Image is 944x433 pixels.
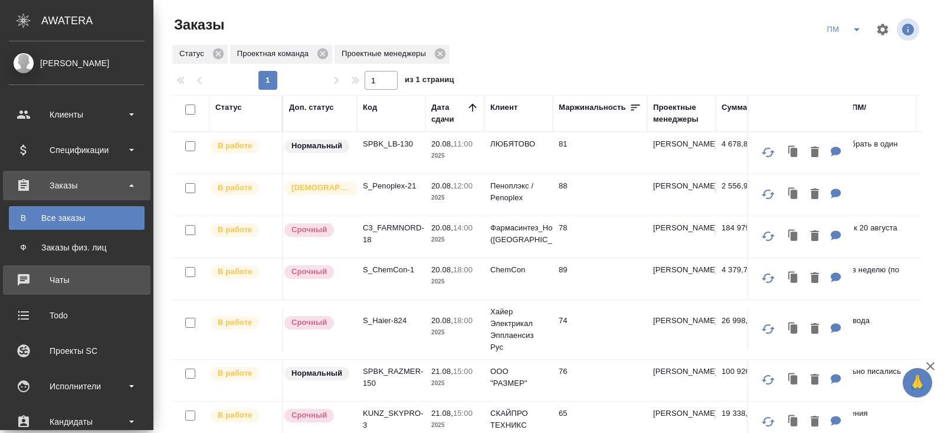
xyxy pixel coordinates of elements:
td: [PERSON_NAME] [647,132,716,174]
div: Выставляет ПМ после принятия заказа от КМа [209,180,276,196]
td: 81 [553,132,647,174]
div: Клиенты [9,106,145,123]
p: Проектная команда [237,48,313,60]
span: Настроить таблицу [868,15,897,44]
div: Выставляется автоматически, если на указанный объем услуг необходимо больше времени в стандартном... [283,408,351,424]
p: 2025 [431,419,478,431]
div: Выставляется автоматически, если на указанный объем услуг необходимо больше времени в стандартном... [283,264,351,280]
p: 2025 [431,192,478,204]
p: 2025 [431,234,478,246]
a: Проекты SC [3,336,150,366]
a: ФЗаказы физ. лиц [9,236,145,259]
p: ЛЮБЯТОВО [490,138,547,150]
td: 100 926,66 ₽ [716,360,775,401]
p: 2025 [431,276,478,288]
p: Срочный [291,409,327,421]
div: Статус [172,45,228,64]
p: 21.08, [431,367,453,376]
div: Код [363,102,377,113]
p: Фармасинтез_Норд ([GEOGRAPHIC_DATA]) [490,222,547,246]
p: В работе [218,367,252,379]
p: Проектные менеджеры [342,48,430,60]
button: Обновить [754,138,782,167]
div: Статус по умолчанию для стандартных заказов [283,366,351,382]
span: Заказы [171,15,224,34]
td: 76 [553,360,647,401]
p: S_Haier-824 [363,315,419,327]
p: 2025 [431,150,478,162]
p: ООО "РАЗМЕР" [490,366,547,389]
p: 15:00 [453,409,473,418]
p: 20.08, [431,223,453,232]
button: Для ПМ: тут надо уложиться к 20 августа [825,224,847,249]
div: AWATERA [41,9,153,32]
button: Удалить [805,317,825,341]
span: 🙏 [907,370,927,395]
td: 74 [553,309,647,350]
button: Клонировать [782,266,805,291]
p: СКАЙПРО ТЕХНИКС [490,408,547,431]
div: Все заказы [15,212,139,224]
p: Нормальный [291,367,342,379]
button: Для ПМ: Какие условия перевода руководств так же на казахский язык (два языка в одном руководстве... [825,317,847,341]
p: 20.08, [431,316,453,325]
span: из 1 страниц [405,73,454,90]
div: Сумма [722,102,747,113]
div: Спецификации [9,141,145,159]
div: [PERSON_NAME] [9,57,145,70]
p: В работе [218,224,252,236]
p: Пеноплэкс / Penoplex [490,180,547,204]
button: Для ПМ: англ-рус нужно раз в неделю (по пятницам) описываться о ходе работ Для КМ: Общение на инг... [825,266,847,291]
p: 18:00 [453,316,473,325]
p: 20.08, [431,265,453,274]
p: 2025 [431,327,478,338]
button: 🙏 [903,368,932,398]
div: Выставляет ПМ после принятия заказа от КМа [209,408,276,424]
div: Дата сдачи [431,102,467,125]
p: 14:00 [453,223,473,232]
div: Проектные менеджеры [653,102,710,125]
p: В работе [218,182,252,194]
td: 88 [553,174,647,216]
td: 26 998,72 ₽ [716,309,775,350]
p: В работе [218,317,252,328]
div: Статус по умолчанию для стандартных заказов [283,138,351,154]
p: В работе [218,409,252,421]
div: Исполнители [9,377,145,395]
td: [PERSON_NAME] [647,360,716,401]
button: Обновить [754,222,782,250]
p: 2025 [431,377,478,389]
button: Удалить [805,183,825,207]
p: В работе [218,140,252,152]
p: C3_FARMNORD-18 [363,222,419,246]
div: Проектная команда [230,45,332,64]
button: Удалить [805,368,825,392]
a: ВВсе заказы [9,206,145,230]
p: Хайер Электрикал Эпплаенсиз Рус [490,306,547,353]
div: Выставляется автоматически для первых 3 заказов нового контактного лица. Особое внимание [283,180,351,196]
button: Клонировать [782,224,805,249]
div: Статус [215,102,242,113]
div: Чаты [9,271,145,289]
button: Для ПМ: Документы изначально писались на китайском, потом переводились на английский. Т.е. в случ... [825,368,847,392]
td: [PERSON_NAME] [647,216,716,258]
div: Проектные менеджеры [335,45,450,64]
td: [PERSON_NAME] [647,258,716,299]
div: Проекты SC [9,342,145,360]
p: S_Penoplex-21 [363,180,419,192]
div: Выставляет ПМ после принятия заказа от КМа [209,222,276,238]
button: Обновить [754,315,782,343]
div: Кандидаты [9,413,145,431]
p: 20.08, [431,139,453,148]
p: В работе [218,266,252,278]
button: Клонировать [782,183,805,207]
p: Срочный [291,266,327,278]
p: 21.08, [431,409,453,418]
button: Клонировать [782,368,805,392]
div: Заказы [9,177,145,194]
div: split button [821,20,868,39]
button: Удалить [805,266,825,291]
div: Выставляет ПМ после принятия заказа от КМа [209,138,276,154]
button: Обновить [754,366,782,394]
div: Доп. статус [289,102,334,113]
